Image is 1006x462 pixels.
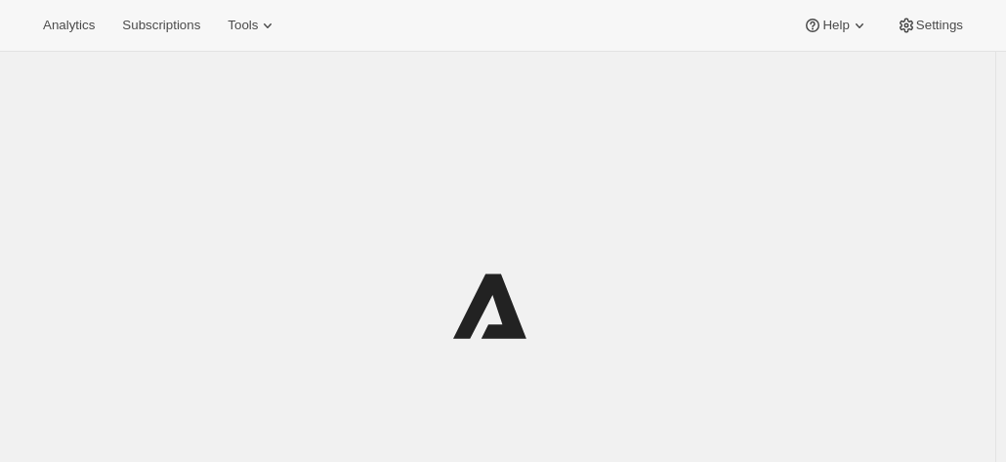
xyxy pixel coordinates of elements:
button: Subscriptions [110,12,212,39]
span: Settings [916,18,963,33]
button: Tools [216,12,289,39]
span: Subscriptions [122,18,200,33]
span: Tools [228,18,258,33]
button: Analytics [31,12,106,39]
button: Settings [885,12,975,39]
span: Analytics [43,18,95,33]
span: Help [822,18,849,33]
button: Help [791,12,880,39]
